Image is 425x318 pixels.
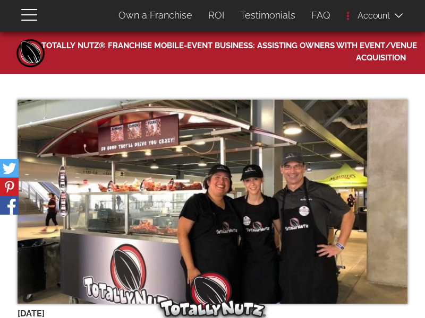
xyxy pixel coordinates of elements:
a: Own a Franchise [110,4,200,26]
a: FAQ [303,4,338,26]
a: Home [15,37,47,69]
a: ROI [200,4,232,26]
img: fc-dallas3-2018_1.jpeg [18,100,407,304]
img: Totally Nutz Logo [159,267,266,315]
span: Totally Nutz® Franchise Mobile-Event Business: Assisting Owners with Event/Venue Acquisition [41,38,417,63]
a: Testimonials [232,4,303,26]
